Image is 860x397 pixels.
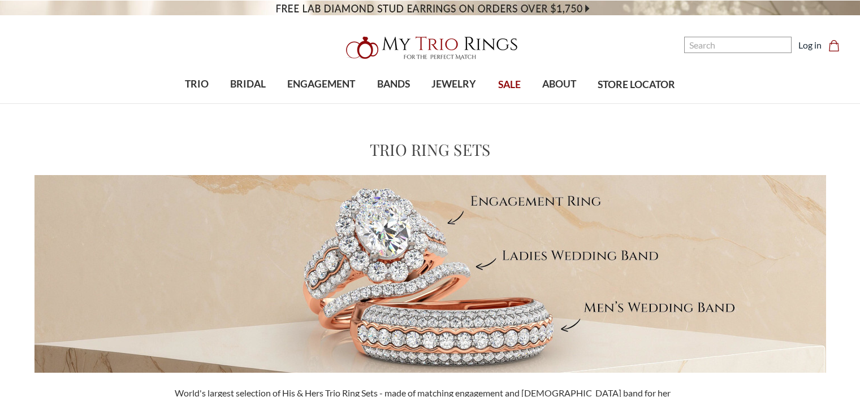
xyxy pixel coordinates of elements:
button: submenu toggle [316,103,327,104]
button: submenu toggle [388,103,399,104]
span: ABOUT [542,77,576,91]
a: My Trio Rings [249,30,611,66]
a: ABOUT [531,66,587,103]
span: STORE LOCATOR [598,77,675,92]
a: SALE [487,67,531,103]
span: BRIDAL [230,77,266,91]
a: JEWELRY [421,66,487,103]
h1: Trio Ring Sets [370,138,491,162]
a: Log in [798,38,822,52]
span: JEWELRY [431,77,476,91]
img: Meet Your Perfect Match MyTrioRings [34,175,826,373]
a: ENGAGEMENT [276,66,366,103]
button: submenu toggle [191,103,202,104]
svg: cart.cart_preview [828,40,840,51]
a: BANDS [366,66,421,103]
a: STORE LOCATOR [587,67,686,103]
a: Cart with 0 items [828,38,846,52]
img: My Trio Rings [340,30,521,66]
button: submenu toggle [243,103,254,104]
a: TRIO [174,66,219,103]
span: BANDS [377,77,410,91]
span: ENGAGEMENT [287,77,355,91]
button: submenu toggle [448,103,460,104]
span: TRIO [185,77,209,91]
button: submenu toggle [554,103,565,104]
span: SALE [498,77,521,92]
a: BRIDAL [219,66,276,103]
input: Search [684,37,792,53]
